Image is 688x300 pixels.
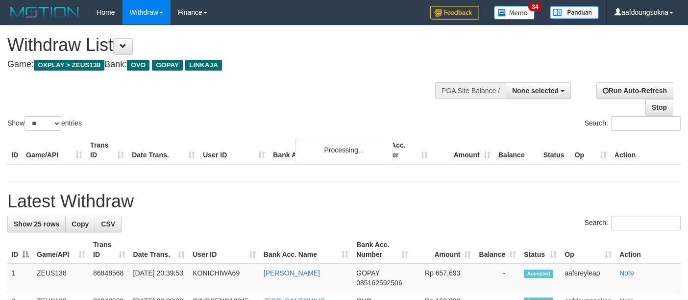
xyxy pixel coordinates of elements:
th: Balance: activate to sort column ascending [475,236,520,264]
input: Search: [611,216,681,230]
a: Copy [65,216,95,232]
th: Trans ID: activate to sort column ascending [89,236,129,264]
th: Action [611,136,681,164]
div: PGA Site Balance / [435,82,506,99]
a: [PERSON_NAME] [264,269,320,277]
span: GOPAY [152,60,183,71]
th: Game/API: activate to sort column ascending [33,236,89,264]
th: User ID: activate to sort column ascending [189,236,260,264]
input: Search: [611,116,681,131]
a: Run Auto-Refresh [596,82,673,99]
th: Amount [432,136,494,164]
th: Bank Acc. Number: activate to sort column ascending [352,236,412,264]
th: Game/API [22,136,86,164]
td: aafsreyleap [561,264,615,292]
span: Show 25 rows [14,220,59,228]
td: - [475,264,520,292]
label: Search: [585,116,681,131]
th: Trans ID [86,136,128,164]
th: Bank Acc. Name: activate to sort column ascending [260,236,352,264]
th: Date Trans. [128,136,199,164]
th: ID: activate to sort column descending [7,236,33,264]
a: Stop [645,99,673,116]
td: Rp 657,693 [412,264,475,292]
th: Op: activate to sort column ascending [561,236,615,264]
img: Button%20Memo.svg [494,6,535,20]
a: Show 25 rows [7,216,66,232]
select: Showentries [25,116,61,131]
span: OVO [127,60,149,71]
td: KONICHIWA69 [189,264,260,292]
span: Accepted [524,270,553,278]
th: Action [615,236,681,264]
h4: Game: Bank: [7,60,449,70]
img: Feedback.jpg [430,6,479,20]
span: 34 [528,2,541,11]
img: MOTION_logo.png [7,5,82,20]
th: Date Trans.: activate to sort column ascending [129,236,189,264]
th: Status: activate to sort column ascending [520,236,561,264]
th: ID [7,136,22,164]
th: Status [540,136,571,164]
td: 1 [7,264,33,292]
th: Bank Acc. Name [269,136,369,164]
span: None selected [512,87,559,95]
span: GOPAY [356,269,379,277]
th: User ID [199,136,269,164]
span: OXPLAY > ZEUS138 [34,60,104,71]
img: panduan.png [550,6,599,19]
td: 86848568 [89,264,129,292]
label: Search: [585,216,681,230]
div: Processing... [295,138,393,162]
th: Amount: activate to sort column ascending [412,236,475,264]
th: Bank Acc. Number [369,136,431,164]
span: Copy 085162592506 to clipboard [356,279,402,287]
th: Op [571,136,611,164]
span: LINKAJA [185,60,222,71]
button: None selected [506,82,571,99]
td: [DATE] 20:39:53 [129,264,189,292]
td: ZEUS138 [33,264,89,292]
th: Balance [494,136,540,164]
label: Show entries [7,116,82,131]
a: CSV [95,216,122,232]
span: CSV [101,220,115,228]
h1: Latest Withdraw [7,192,681,211]
span: Copy [72,220,89,228]
h1: Withdraw List [7,35,449,55]
a: Note [619,269,634,277]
